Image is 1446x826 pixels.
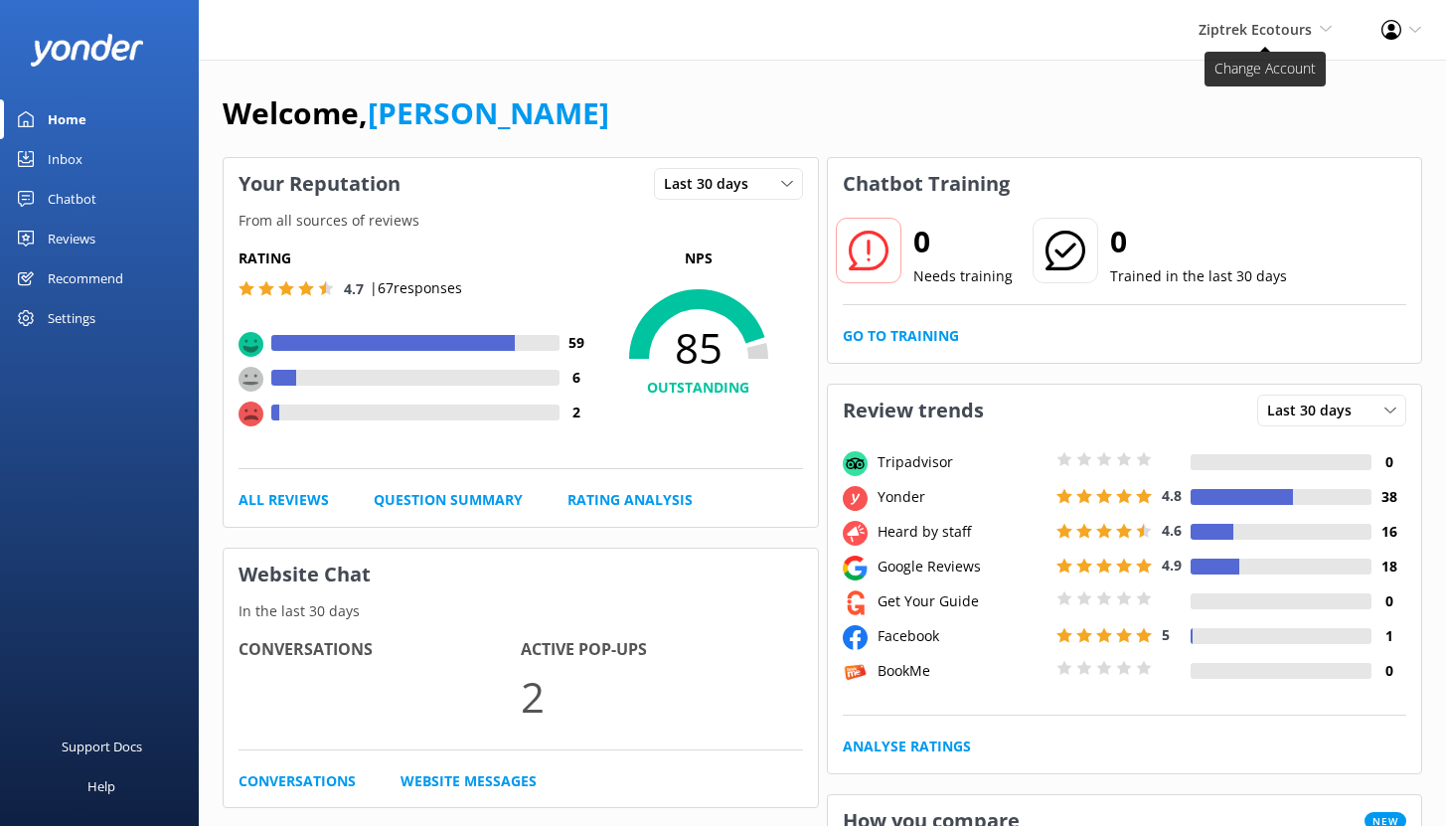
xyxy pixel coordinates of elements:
span: Ziptrek Ecotours [1199,20,1312,39]
span: 5 [1162,625,1170,644]
p: 2 [521,663,803,730]
h4: 16 [1371,521,1406,543]
h4: 38 [1371,486,1406,508]
div: Yonder [873,486,1051,508]
a: Rating Analysis [567,489,693,511]
div: Recommend [48,258,123,298]
h4: 2 [560,402,594,423]
h4: Active Pop-ups [521,637,803,663]
a: Conversations [239,770,356,792]
h4: Conversations [239,637,521,663]
div: Facebook [873,625,1051,647]
h3: Chatbot Training [828,158,1025,210]
h2: 0 [913,218,1013,265]
div: Settings [48,298,95,338]
span: Last 30 days [1267,400,1364,421]
span: 4.8 [1162,486,1182,505]
div: Chatbot [48,179,96,219]
span: 4.7 [344,279,364,298]
h4: OUTSTANDING [594,377,803,399]
h4: 6 [560,367,594,389]
a: Analyse Ratings [843,736,971,757]
h4: 59 [560,332,594,354]
h4: 0 [1371,451,1406,473]
div: Support Docs [62,727,142,766]
span: 4.9 [1162,556,1182,575]
h3: Your Reputation [224,158,415,210]
p: NPS [594,248,803,269]
h3: Website Chat [224,549,818,600]
div: Get Your Guide [873,590,1051,612]
a: All Reviews [239,489,329,511]
div: Google Reviews [873,556,1051,578]
h4: 18 [1371,556,1406,578]
h4: 0 [1371,590,1406,612]
a: Go to Training [843,325,959,347]
p: Needs training [913,265,1013,287]
div: Inbox [48,139,82,179]
a: Website Messages [401,770,537,792]
p: From all sources of reviews [224,210,818,232]
h1: Welcome, [223,89,609,137]
div: Help [87,766,115,806]
h4: 0 [1371,660,1406,682]
div: Reviews [48,219,95,258]
p: Trained in the last 30 days [1110,265,1287,287]
span: Last 30 days [664,173,760,195]
h3: Review trends [828,385,999,436]
a: Question Summary [374,489,523,511]
img: yonder-white-logo.png [30,34,144,67]
p: | 67 responses [370,277,462,299]
span: 4.6 [1162,521,1182,540]
span: 85 [594,323,803,373]
h2: 0 [1110,218,1287,265]
a: [PERSON_NAME] [368,92,609,133]
h5: Rating [239,248,594,269]
div: Home [48,99,86,139]
h4: 1 [1371,625,1406,647]
div: BookMe [873,660,1051,682]
div: Tripadvisor [873,451,1051,473]
p: In the last 30 days [224,600,818,622]
div: Heard by staff [873,521,1051,543]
